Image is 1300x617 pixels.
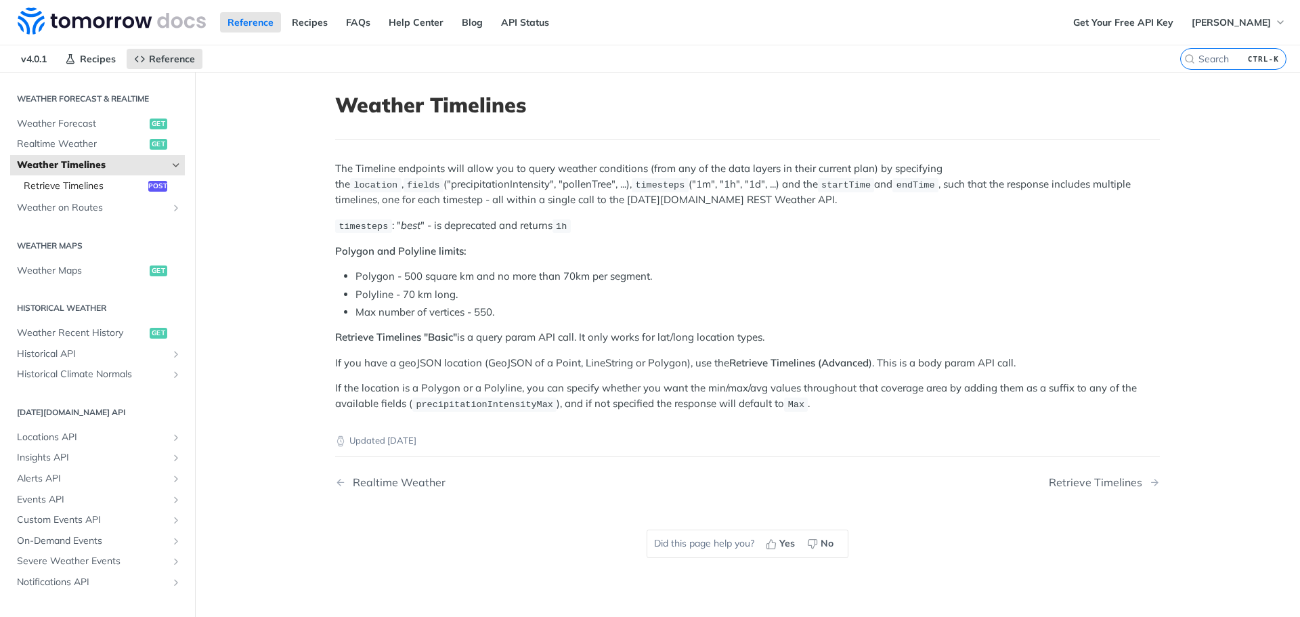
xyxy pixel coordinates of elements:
em: best [401,219,420,232]
a: Locations APIShow subpages for Locations API [10,427,185,448]
span: On-Demand Events [17,534,167,548]
a: Historical APIShow subpages for Historical API [10,344,185,364]
a: Insights APIShow subpages for Insights API [10,448,185,468]
h1: Weather Timelines [335,93,1160,117]
a: Realtime Weatherget [10,134,185,154]
span: Yes [779,536,795,551]
span: Weather Maps [17,264,146,278]
p: Updated [DATE] [335,434,1160,448]
span: Recipes [80,53,116,65]
button: Show subpages for Weather on Routes [171,203,181,213]
a: Weather TimelinesHide subpages for Weather Timelines [10,155,185,175]
a: Next Page: Retrieve Timelines [1049,476,1160,489]
span: precipitationIntensityMax [416,400,553,410]
a: On-Demand EventsShow subpages for On-Demand Events [10,531,185,551]
a: Notifications APIShow subpages for Notifications API [10,572,185,593]
span: location [353,180,397,190]
button: Show subpages for Historical Climate Normals [171,369,181,380]
a: Reference [220,12,281,33]
p: If the location is a Polygon or a Polyline, you can specify whether you want the min/max/avg valu... [335,381,1160,412]
div: Retrieve Timelines [1049,476,1149,489]
li: Polygon - 500 square km and no more than 70km per segment. [355,269,1160,284]
div: Did this page help you? [647,530,848,558]
button: Hide subpages for Weather Timelines [171,160,181,171]
span: No [821,536,833,551]
li: Max number of vertices - 550. [355,305,1160,320]
a: API Status [494,12,557,33]
li: Polyline - 70 km long. [355,287,1160,303]
a: Custom Events APIShow subpages for Custom Events API [10,510,185,530]
button: Show subpages for Locations API [171,432,181,443]
button: Show subpages for Historical API [171,349,181,360]
p: : " " - is deprecated and returns [335,218,1160,234]
span: Reference [149,53,195,65]
button: Show subpages for Insights API [171,452,181,463]
strong: Retrieve Timelines "Basic" [335,331,457,343]
a: Previous Page: Realtime Weather [335,476,689,489]
span: Insights API [17,451,167,465]
a: Blog [454,12,490,33]
span: Weather Forecast [17,117,146,131]
button: Show subpages for Alerts API [171,473,181,484]
p: The Timeline endpoints will allow you to query weather conditions (from any of the data layers in... [335,161,1160,207]
a: Help Center [381,12,451,33]
button: Show subpages for Severe Weather Events [171,556,181,567]
img: Tomorrow.io Weather API Docs [18,7,206,35]
span: fields [407,180,440,190]
h2: Weather Forecast & realtime [10,93,185,105]
a: Severe Weather EventsShow subpages for Severe Weather Events [10,551,185,572]
svg: Search [1184,54,1195,64]
a: Weather Recent Historyget [10,323,185,343]
a: Weather on RoutesShow subpages for Weather on Routes [10,198,185,218]
a: Retrieve Timelinespost [17,176,185,196]
h2: Weather Maps [10,240,185,252]
a: Recipes [284,12,335,33]
span: Weather Timelines [17,158,167,172]
a: Events APIShow subpages for Events API [10,490,185,510]
h2: [DATE][DOMAIN_NAME] API [10,406,185,419]
p: is a query param API call. It only works for lat/long location types. [335,330,1160,345]
span: Weather on Routes [17,201,167,215]
kbd: CTRL-K [1244,52,1282,66]
span: 1h [556,221,567,232]
span: endTime [896,180,935,190]
span: Notifications API [17,576,167,589]
a: Recipes [58,49,123,69]
a: Weather Forecastget [10,114,185,134]
a: Weather Mapsget [10,261,185,281]
a: Get Your Free API Key [1066,12,1181,33]
a: FAQs [339,12,378,33]
button: Show subpages for Events API [171,494,181,505]
span: Severe Weather Events [17,555,167,568]
span: [PERSON_NAME] [1192,16,1271,28]
button: Yes [761,534,802,554]
span: startTime [821,180,871,190]
span: v4.0.1 [14,49,54,69]
span: Events API [17,493,167,507]
span: Retrieve Timelines [24,179,145,193]
button: Show subpages for Notifications API [171,577,181,588]
strong: Retrieve Timelines (Advanced [729,356,869,369]
h2: Historical Weather [10,302,185,314]
span: get [150,265,167,276]
span: Alerts API [17,472,167,486]
p: If you have a geoJSON location (GeoJSON of a Point, LineString or Polygon), use the ). This is a ... [335,356,1160,371]
span: Custom Events API [17,513,167,527]
nav: Pagination Controls [335,463,1160,503]
button: Show subpages for Custom Events API [171,515,181,526]
span: Locations API [17,431,167,444]
span: timesteps [339,221,388,232]
a: Historical Climate NormalsShow subpages for Historical Climate Normals [10,364,185,385]
span: get [150,328,167,339]
div: Realtime Weather [346,476,446,489]
span: Max [788,400,804,410]
span: get [150,139,167,150]
button: No [802,534,841,554]
span: Historical API [17,347,167,361]
span: post [148,181,167,192]
a: Alerts APIShow subpages for Alerts API [10,469,185,489]
span: Historical Climate Normals [17,368,167,381]
span: Weather Recent History [17,326,146,340]
strong: Polygon and Polyline limits: [335,244,467,257]
span: Realtime Weather [17,137,146,151]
